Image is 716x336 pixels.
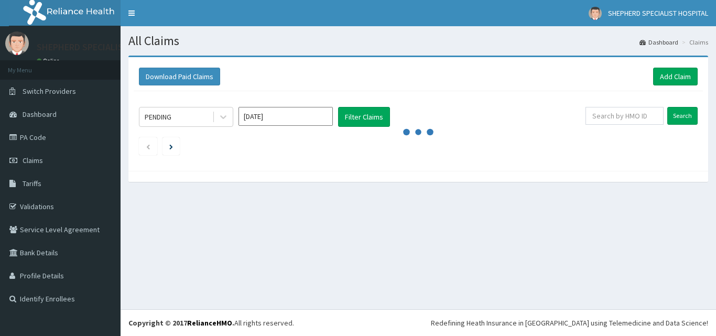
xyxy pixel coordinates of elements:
a: Next page [169,142,173,151]
input: Search by HMO ID [585,107,664,125]
div: PENDING [145,112,171,122]
a: Dashboard [639,38,678,47]
a: RelianceHMO [187,318,232,328]
span: Dashboard [23,110,57,119]
input: Search [667,107,698,125]
input: Select Month and Year [238,107,333,126]
span: Tariffs [23,179,41,188]
footer: All rights reserved. [121,309,716,336]
a: Previous page [146,142,150,151]
li: Claims [679,38,708,47]
span: Switch Providers [23,86,76,96]
div: Redefining Heath Insurance in [GEOGRAPHIC_DATA] using Telemedicine and Data Science! [431,318,708,328]
h1: All Claims [128,34,708,48]
svg: audio-loading [403,116,434,148]
img: User Image [5,31,29,55]
span: Claims [23,156,43,165]
p: SHEPHERD SPECIALIST HOSPITAL [37,42,172,52]
img: User Image [589,7,602,20]
button: Download Paid Claims [139,68,220,85]
strong: Copyright © 2017 . [128,318,234,328]
span: SHEPHERD SPECIALIST HOSPITAL [608,8,708,18]
a: Add Claim [653,68,698,85]
button: Filter Claims [338,107,390,127]
a: Online [37,57,62,64]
